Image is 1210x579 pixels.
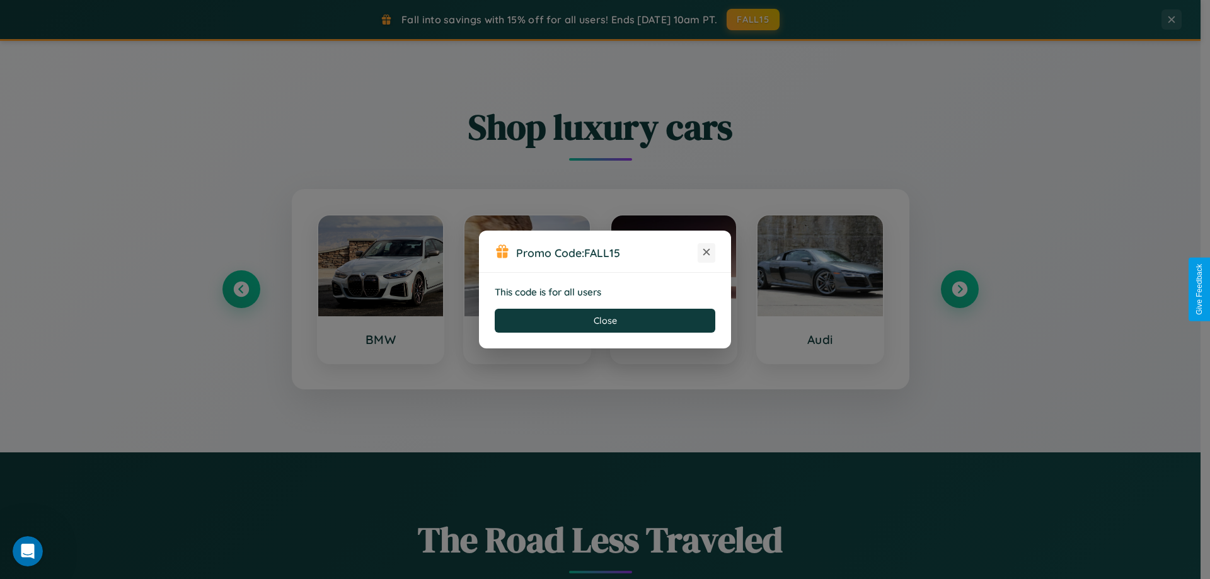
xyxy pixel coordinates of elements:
[495,309,715,333] button: Close
[1195,264,1204,315] div: Give Feedback
[13,536,43,566] iframe: Intercom live chat
[584,246,620,260] b: FALL15
[516,246,698,260] h3: Promo Code:
[495,286,601,298] strong: This code is for all users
